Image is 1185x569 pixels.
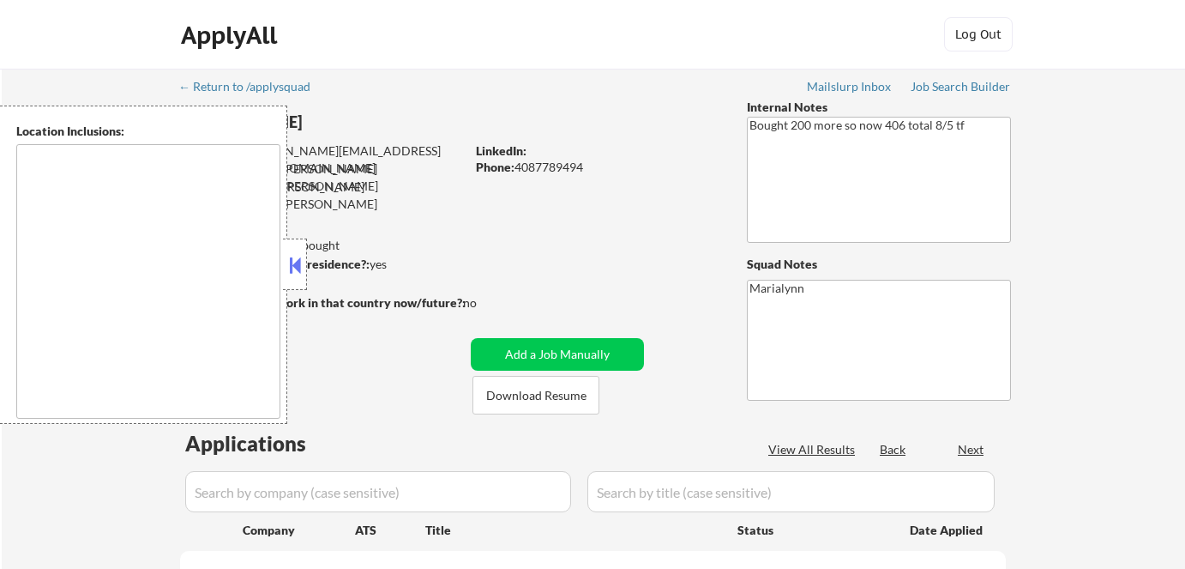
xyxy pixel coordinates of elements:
div: yes [179,256,460,273]
button: Add a Job Manually [471,338,644,371]
div: Title [425,522,721,539]
button: Download Resume [472,376,599,415]
div: 4087789494 [476,159,719,176]
div: Applications [185,433,355,454]
a: Mailslurp Inbox [807,80,893,97]
div: Company [243,522,355,539]
button: Log Out [944,17,1013,51]
div: Mailslurp Inbox [807,81,893,93]
a: ← Return to /applysquad [178,80,327,97]
div: Job Search Builder [911,81,1011,93]
div: Status [737,514,885,545]
div: [PERSON_NAME][EMAIL_ADDRESS][PERSON_NAME][DOMAIN_NAME] [180,179,465,229]
div: [PERSON_NAME][EMAIL_ADDRESS][PERSON_NAME][DOMAIN_NAME] [181,160,465,211]
div: no [463,294,512,312]
div: Next [958,441,985,458]
div: Back [880,441,907,458]
input: Search by company (case sensitive) [185,471,571,512]
div: [PERSON_NAME] [180,112,532,133]
div: Internal Notes [747,99,1011,116]
div: Squad Notes [747,256,1011,273]
div: ApplyAll [181,21,282,50]
div: ATS [355,522,425,539]
strong: Will need Visa to work in that country now/future?: [180,295,466,310]
div: View All Results [768,441,860,458]
strong: Phone: [476,160,514,174]
input: Search by title (case sensitive) [587,471,995,512]
div: Location Inclusions: [16,123,280,140]
div: Date Applied [910,522,985,539]
div: [PERSON_NAME][EMAIL_ADDRESS][PERSON_NAME][DOMAIN_NAME] [181,142,465,176]
div: ← Return to /applysquad [178,81,327,93]
strong: LinkedIn: [476,143,526,158]
div: 363 sent / 406 bought [179,237,465,254]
